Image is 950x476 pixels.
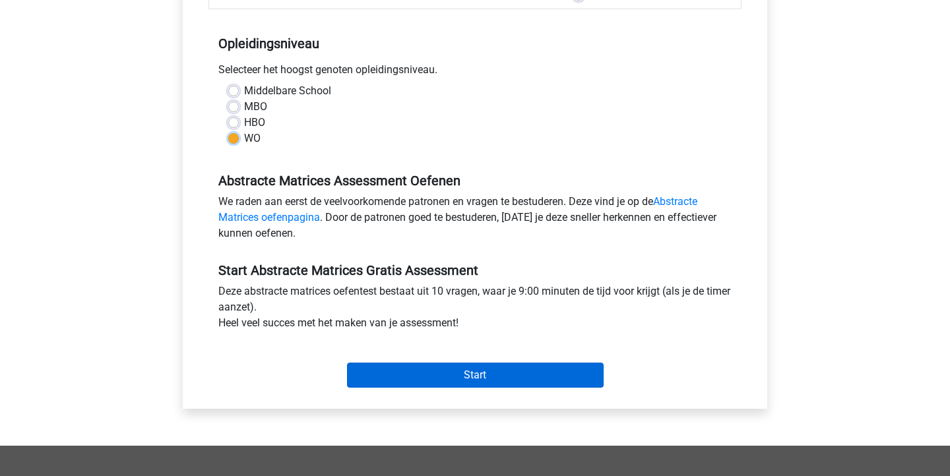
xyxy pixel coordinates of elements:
[218,30,732,57] h5: Opleidingsniveau
[208,62,742,83] div: Selecteer het hoogst genoten opleidingsniveau.
[244,115,265,131] label: HBO
[208,283,742,336] div: Deze abstracte matrices oefentest bestaat uit 10 vragen, waar je 9:00 minuten de tijd voor krijgt...
[347,363,604,388] input: Start
[244,83,331,99] label: Middelbare School
[244,131,261,146] label: WO
[244,99,267,115] label: MBO
[218,262,732,278] h5: Start Abstracte Matrices Gratis Assessment
[218,173,732,189] h5: Abstracte Matrices Assessment Oefenen
[208,194,742,247] div: We raden aan eerst de veelvoorkomende patronen en vragen te bestuderen. Deze vind je op de . Door...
